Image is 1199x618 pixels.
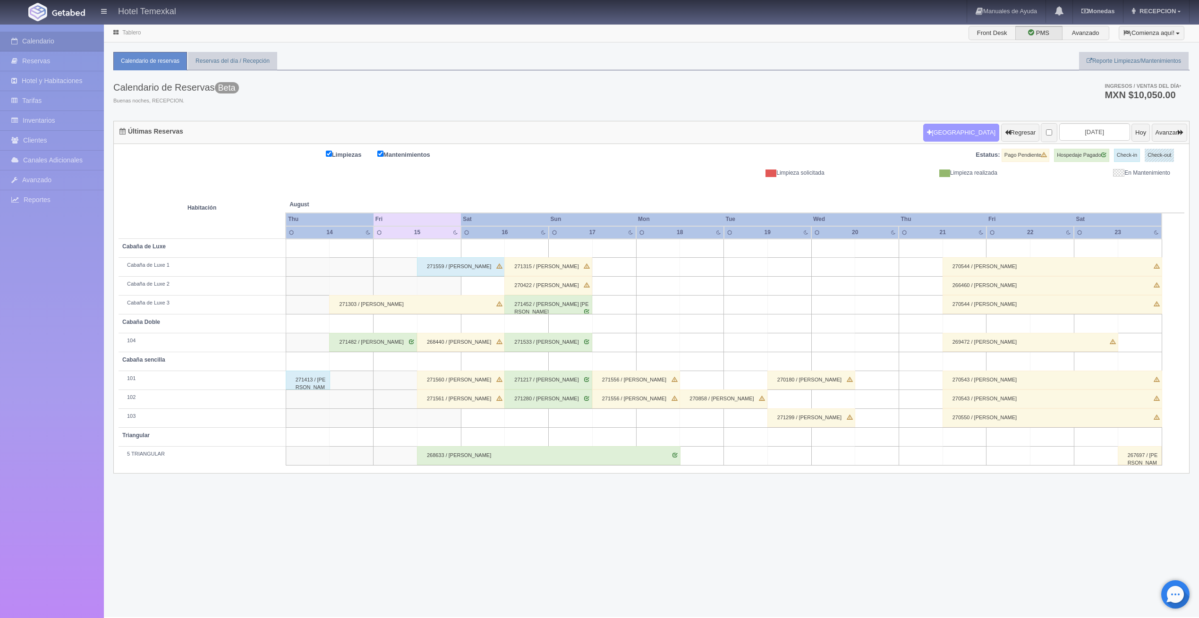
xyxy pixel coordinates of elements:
input: Mantenimientos [377,151,383,157]
div: Cabaña de Luxe 1 [122,262,282,269]
th: Mon [636,213,723,226]
th: Fri [374,213,461,226]
input: Limpiezas [326,151,332,157]
div: 267697 / [PERSON_NAME] [1118,446,1162,465]
div: 270544 / [PERSON_NAME] [943,257,1162,276]
a: Calendario de reservas [113,52,187,70]
th: Thu [286,213,373,226]
div: 271217 / [PERSON_NAME] [504,371,592,389]
div: Limpieza realizada [832,169,1004,177]
label: Front Desk [969,26,1016,40]
label: Estatus: [976,151,1000,160]
div: 23 [1104,229,1132,237]
button: [GEOGRAPHIC_DATA] [923,124,999,142]
img: Getabed [52,9,85,16]
div: En Mantenimiento [1004,169,1177,177]
div: 20 [841,229,868,237]
div: 18 [666,229,694,237]
div: 270180 / [PERSON_NAME] [767,371,855,389]
span: Beta [215,82,239,93]
div: 22 [1016,229,1044,237]
div: 271533 / [PERSON_NAME] [504,333,592,352]
div: 271452 / [PERSON_NAME] [PERSON_NAME] [504,295,592,314]
div: 271413 / [PERSON_NAME] [286,371,330,389]
button: Hoy [1131,124,1150,142]
div: 5 TRIANGULAR [122,450,282,458]
h3: Calendario de Reservas [113,82,239,93]
a: Tablero [122,29,141,36]
div: 270858 / [PERSON_NAME] [680,389,767,408]
div: Cabaña de Luxe 3 [122,299,282,307]
label: Check-in [1114,149,1140,162]
div: 271561 / [PERSON_NAME] [417,389,505,408]
div: 271482 / [PERSON_NAME] [329,333,417,352]
div: 101 [122,375,282,382]
th: Wed [811,213,899,226]
a: Reservas del día / Recepción [188,52,277,70]
div: Limpieza solicitada [659,169,832,177]
label: Check-out [1145,149,1174,162]
div: 271299 / [PERSON_NAME] [767,408,855,427]
span: August [289,201,457,209]
b: Monedas [1081,8,1114,15]
th: Sat [461,213,548,226]
b: Triangular [122,432,150,439]
span: RECEPCION [1137,8,1176,15]
b: Cabaña Doble [122,319,160,325]
th: Sat [1074,213,1162,226]
div: 102 [122,394,282,401]
div: 19 [754,229,781,237]
button: Regresar [1001,124,1039,142]
h3: MXN $10,050.00 [1105,90,1181,100]
div: 270550 / [PERSON_NAME] [943,408,1162,427]
div: 15 [403,229,431,237]
th: Sun [549,213,636,226]
div: 268633 / [PERSON_NAME] [417,446,680,465]
div: 16 [491,229,519,237]
div: 271280 / [PERSON_NAME] [504,389,592,408]
button: Avanzar [1152,124,1187,142]
div: 268440 / [PERSON_NAME] [417,333,505,352]
h4: Hotel Temexkal [118,5,176,17]
th: Tue [724,213,811,226]
div: 270543 / [PERSON_NAME] [943,389,1162,408]
div: 271559 / [PERSON_NAME] [417,257,505,276]
label: Pago Pendiente [1002,149,1049,162]
th: Fri [986,213,1074,226]
strong: Habitación [187,204,216,211]
div: 271560 / [PERSON_NAME] [417,371,505,389]
div: 271303 / [PERSON_NAME] [329,295,505,314]
b: Cabaña de Luxe [122,243,166,250]
div: 270543 / [PERSON_NAME] [943,371,1162,389]
div: 17 [578,229,606,237]
th: Thu [899,213,986,226]
div: Cabaña de Luxe 2 [122,280,282,288]
span: Ingresos / Ventas del día [1105,83,1181,89]
div: 269472 / [PERSON_NAME] [943,333,1118,352]
label: Hospedaje Pagado [1054,149,1109,162]
label: Mantenimientos [377,149,444,160]
div: 271315 / [PERSON_NAME] [504,257,592,276]
img: Getabed [28,3,47,21]
label: Limpiezas [326,149,376,160]
div: 104 [122,337,282,345]
div: 270422 / [PERSON_NAME] [504,276,592,295]
label: PMS [1015,26,1063,40]
b: Cabaña sencilla [122,356,165,363]
div: 103 [122,413,282,420]
h4: Últimas Reservas [119,128,183,135]
div: 14 [316,229,343,237]
div: 270544 / [PERSON_NAME] [943,295,1162,314]
div: 271556 / [PERSON_NAME] [592,389,680,408]
span: Buenas noches, RECEPCION. [113,97,239,105]
div: 21 [929,229,956,237]
div: 271556 / [PERSON_NAME] [592,371,680,389]
button: ¡Comienza aquí! [1119,26,1184,40]
label: Avanzado [1062,26,1109,40]
div: 266460 / [PERSON_NAME] [943,276,1162,295]
a: Reporte Limpiezas/Mantenimientos [1079,52,1189,70]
